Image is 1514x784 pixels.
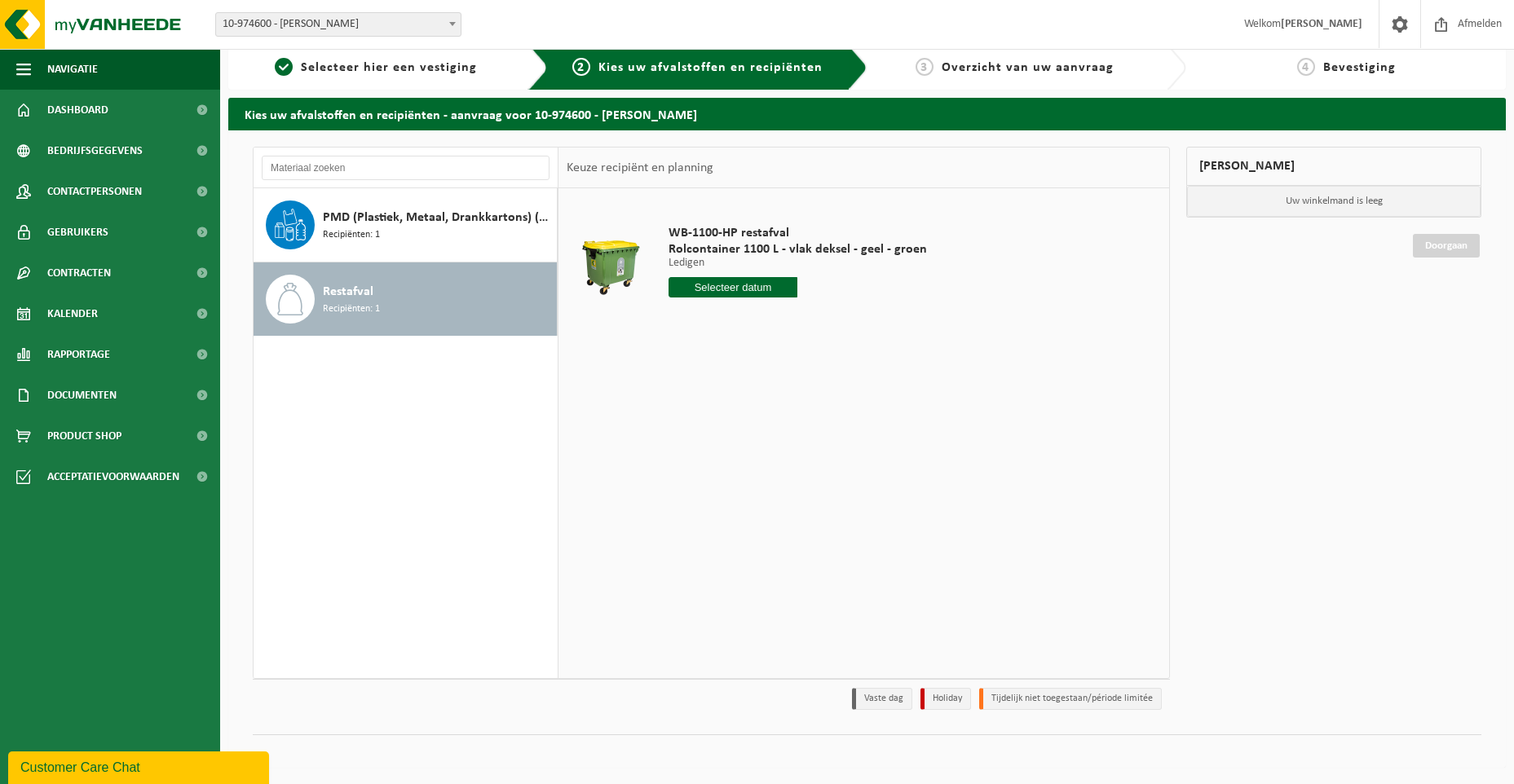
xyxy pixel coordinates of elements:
[47,171,142,212] span: Contactpersonen
[598,61,823,74] span: Kies uw afvalstoffen en recipiënten
[262,156,550,180] input: Materiaal zoeken
[47,90,108,130] span: Dashboard
[852,688,912,710] li: Vaste dag
[254,188,558,262] button: PMD (Plastiek, Metaal, Drankkartons) (bedrijven) Recipiënten: 1
[1186,147,1481,186] div: [PERSON_NAME]
[323,282,373,302] span: Restafval
[979,688,1162,710] li: Tijdelijk niet toegestaan/période limitée
[47,49,98,90] span: Navigatie
[558,148,722,188] div: Keuze recipiënt en planning
[47,375,117,416] span: Documenten
[47,334,110,375] span: Rapportage
[323,208,553,227] span: PMD (Plastiek, Metaal, Drankkartons) (bedrijven)
[47,416,121,456] span: Product Shop
[275,58,293,76] span: 1
[572,58,590,76] span: 2
[47,130,143,171] span: Bedrijfsgegevens
[1297,58,1315,76] span: 4
[47,293,98,334] span: Kalender
[1281,18,1362,30] strong: [PERSON_NAME]
[228,98,1506,130] h2: Kies uw afvalstoffen en recipiënten - aanvraag voor 10-974600 - [PERSON_NAME]
[942,61,1114,74] span: Overzicht van uw aanvraag
[323,227,380,243] span: Recipiënten: 1
[47,253,111,293] span: Contracten
[669,258,927,269] p: Ledigen
[47,212,108,253] span: Gebruikers
[669,241,927,258] span: Rolcontainer 1100 L - vlak deksel - geel - groen
[916,58,934,76] span: 3
[254,262,558,336] button: Restafval Recipiënten: 1
[669,277,798,297] input: Selecteer datum
[920,688,971,710] li: Holiday
[8,748,272,784] iframe: chat widget
[1187,186,1481,217] p: Uw winkelmand is leeg
[1323,61,1396,74] span: Bevestiging
[215,12,461,37] span: 10-974600 - VANHOUTTE, JONATHAN - WERVIK
[323,302,380,317] span: Recipiënten: 1
[669,225,927,241] span: WB-1100-HP restafval
[216,13,461,36] span: 10-974600 - VANHOUTTE, JONATHAN - WERVIK
[1413,234,1480,258] a: Doorgaan
[47,456,179,497] span: Acceptatievoorwaarden
[236,58,515,77] a: 1Selecteer hier een vestiging
[301,61,477,74] span: Selecteer hier een vestiging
